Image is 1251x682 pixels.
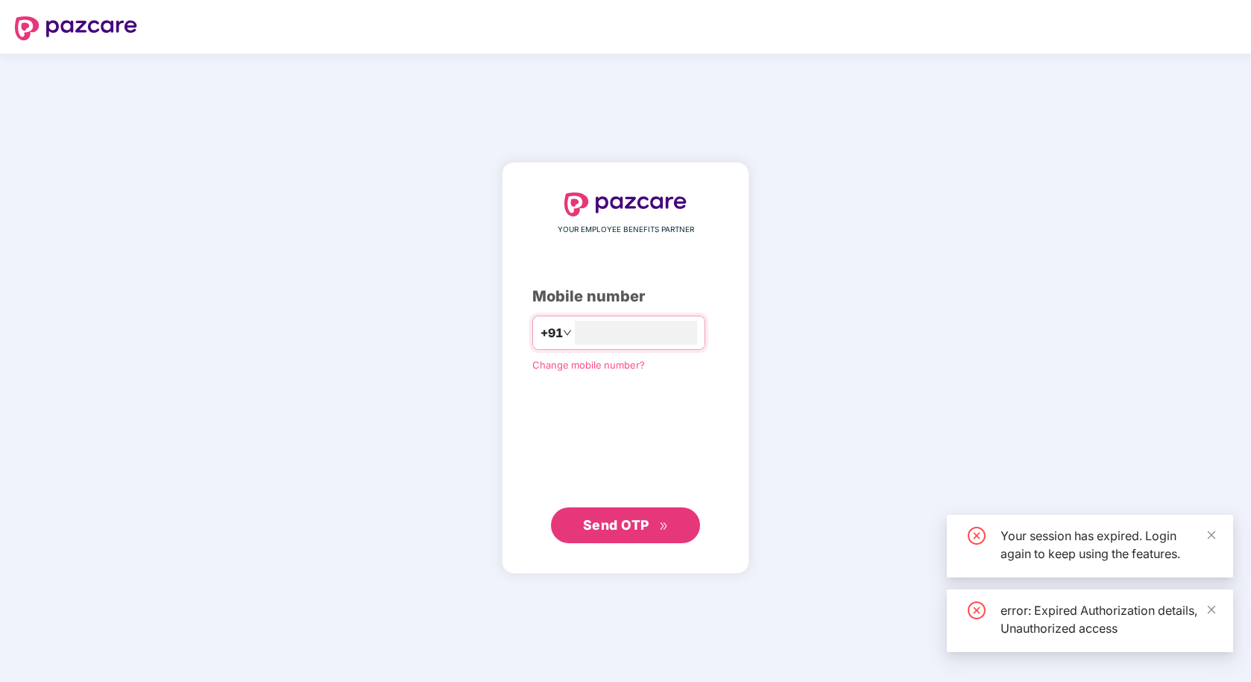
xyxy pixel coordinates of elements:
span: close [1206,530,1217,540]
span: YOUR EMPLOYEE BENEFITS PARTNER [558,224,694,236]
img: logo [564,193,687,216]
a: Change mobile number? [532,359,645,371]
div: error: Expired Authorization details, Unauthorized access [1001,601,1215,637]
span: close-circle [968,527,986,545]
span: double-right [659,522,669,531]
div: Your session has expired. Login again to keep using the features. [1001,527,1215,563]
span: Send OTP [583,517,649,533]
span: down [563,328,572,337]
span: close-circle [968,601,986,619]
img: logo [15,16,137,40]
span: +91 [541,324,563,342]
button: Send OTPdouble-right [551,507,700,543]
span: close [1206,604,1217,615]
div: Mobile number [532,285,719,308]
